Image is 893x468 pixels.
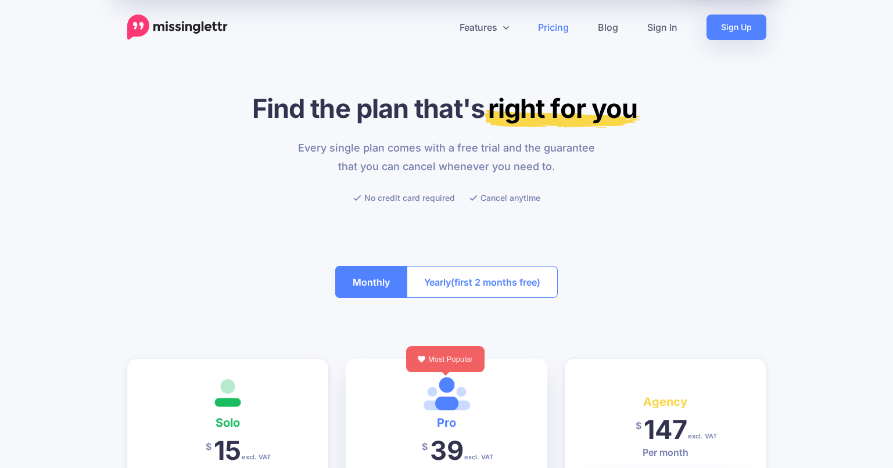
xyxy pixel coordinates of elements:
[291,139,602,176] p: Every single plan comes with a free trial and the guarantee that you can cancel whenever you need...
[407,266,558,298] button: Yearly(first 2 months free)
[353,190,455,205] li: No credit card required
[636,413,641,439] span: $
[633,15,692,40] a: Sign In
[583,15,633,40] a: Blog
[406,346,485,372] div: Most Popular
[464,454,493,460] span: excl. VAT
[451,273,540,291] span: (first 2 months free)
[644,413,687,445] span: 147
[706,15,766,40] a: Sign Up
[523,15,583,40] a: Pricing
[242,454,271,460] span: excl. VAT
[127,15,228,40] a: Home
[688,433,717,440] span: excl. VAT
[335,266,407,298] button: Monthly
[469,190,540,205] li: Cancel anytime
[485,92,641,128] mark: right for you
[206,434,211,460] span: $
[214,434,241,466] span: 15
[127,92,766,124] h1: Find the plan that's
[145,413,311,432] h4: Solo
[363,413,530,432] h4: Pro
[422,434,428,460] span: $
[582,393,749,411] h4: Agency
[582,445,749,459] p: Per month
[430,434,464,466] span: 39
[445,15,523,40] a: Features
